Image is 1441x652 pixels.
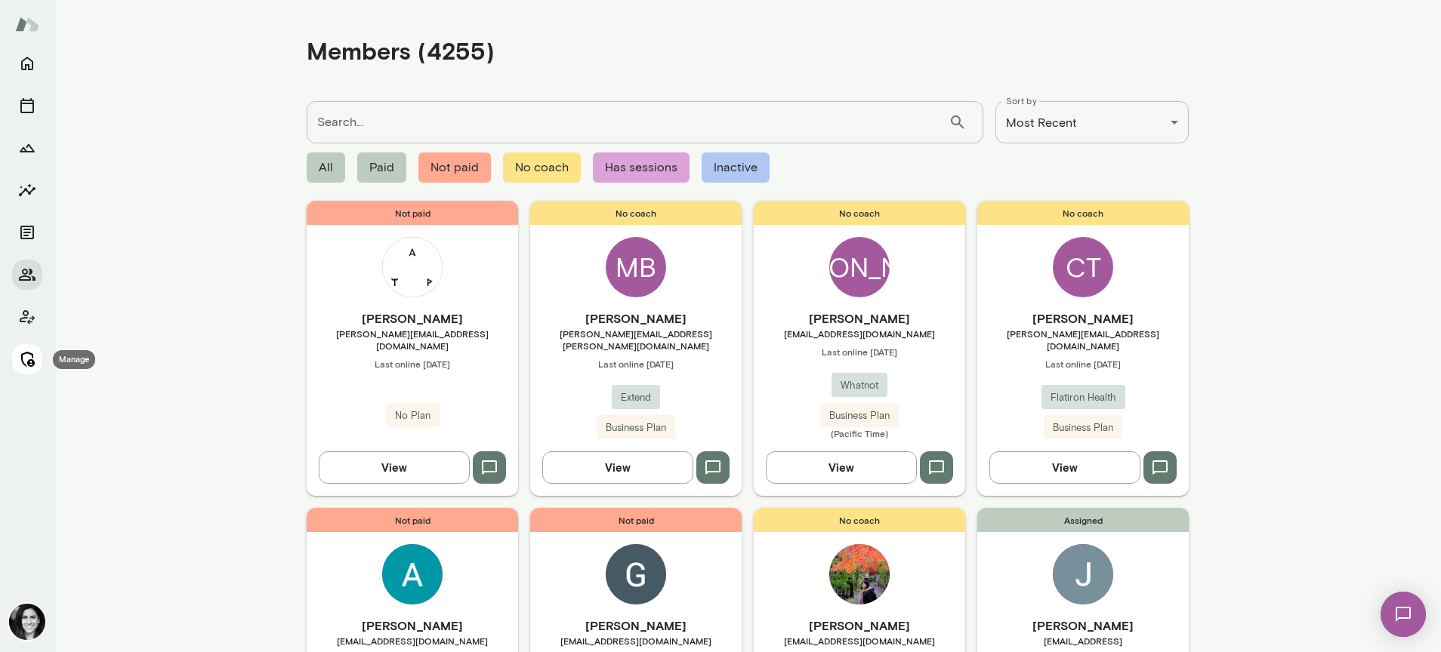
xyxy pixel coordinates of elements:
span: Not paid [418,152,491,183]
img: Gordon BLAKEMORE [606,544,666,604]
button: Growth Plan [12,133,42,163]
div: Manage [53,350,95,369]
span: Last online [DATE] [754,346,965,358]
img: Mento [15,10,39,38]
span: [PERSON_NAME][EMAIL_ADDRESS][DOMAIN_NAME] [977,328,1189,352]
h6: [PERSON_NAME] [977,617,1189,635]
h6: [PERSON_NAME] [754,309,965,328]
button: Manage [12,344,42,374]
h6: [PERSON_NAME] [307,617,518,635]
span: [EMAIL_ADDRESS][DOMAIN_NAME] [754,328,965,340]
button: View [989,451,1140,483]
img: Jamie Albers [9,604,45,640]
button: View [542,451,693,483]
button: Insights [12,175,42,205]
button: View [319,451,470,483]
img: Tanya Paz [382,237,443,297]
span: Business Plan [597,420,675,435]
label: Sort by [1006,94,1037,107]
button: Sessions [12,91,42,121]
span: No coach [977,201,1189,225]
h6: [PERSON_NAME] [530,309,742,328]
button: Members [12,260,42,290]
button: Documents [12,217,42,248]
h4: Members (4255) [307,36,495,65]
span: Assigned [977,508,1189,532]
span: All [307,152,345,183]
span: Last online [DATE] [977,358,1189,370]
span: [PERSON_NAME][EMAIL_ADDRESS][PERSON_NAME][DOMAIN_NAME] [530,328,742,352]
span: Whatnot [832,378,887,393]
span: Extend [612,390,660,405]
span: (Pacific Time) [754,427,965,439]
span: No coach [503,152,581,183]
span: Last online [DATE] [307,358,518,370]
img: Jack Taylor [1053,544,1113,604]
span: Not paid [307,508,518,532]
span: No coach [530,201,742,225]
span: [PERSON_NAME][EMAIL_ADDRESS][DOMAIN_NAME] [307,328,518,352]
span: [EMAIL_ADDRESS][DOMAIN_NAME] [307,635,518,647]
span: Paid [357,152,406,183]
span: Business Plan [1044,420,1122,435]
h6: [PERSON_NAME] [530,617,742,635]
h6: [PERSON_NAME] [754,617,965,635]
span: Has sessions [593,152,690,183]
span: Flatiron Health [1041,390,1125,405]
span: Not paid [530,508,742,532]
div: Most Recent [995,101,1189,143]
span: No Plan [386,408,440,423]
span: [EMAIL_ADDRESS][DOMAIN_NAME] [754,635,965,647]
button: Home [12,48,42,78]
span: Inactive [702,152,770,183]
span: Not paid [307,201,518,225]
div: [PERSON_NAME] [829,237,890,297]
div: MB [606,237,666,297]
span: No coach [754,508,965,532]
h6: [PERSON_NAME] [977,309,1189,328]
span: Business Plan [820,408,899,423]
button: Client app [12,302,42,332]
img: Peishan Ouyang [829,544,890,604]
span: No coach [754,201,965,225]
span: Last online [DATE] [530,358,742,370]
span: [EMAIL_ADDRESS] [977,635,1189,647]
span: [EMAIL_ADDRESS][DOMAIN_NAME] [530,635,742,647]
h6: [PERSON_NAME] [307,309,518,328]
div: CT [1053,237,1113,297]
button: View [766,451,917,483]
img: Allison Norton [382,544,443,604]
